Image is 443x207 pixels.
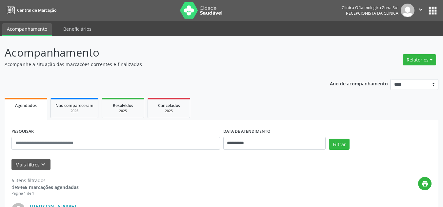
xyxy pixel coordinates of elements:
[330,79,388,87] p: Ano de acompanhamento
[17,184,79,190] strong: 9465 marcações agendadas
[55,109,93,113] div: 2025
[55,103,93,108] span: Não compareceram
[5,44,308,61] p: Acompanhamento
[11,191,79,196] div: Página 1 de 1
[113,103,133,108] span: Resolvidos
[59,23,96,35] a: Beneficiários
[17,8,56,13] span: Central de Marcação
[2,23,52,36] a: Acompanhamento
[421,180,429,187] i: print
[11,127,34,137] label: PESQUISAR
[107,109,139,113] div: 2025
[401,4,414,17] img: img
[11,184,79,191] div: de
[5,5,56,16] a: Central de Marcação
[346,10,398,16] span: Recepcionista da clínica
[40,161,47,168] i: keyboard_arrow_down
[152,109,185,113] div: 2025
[15,103,37,108] span: Agendados
[427,5,438,16] button: apps
[11,177,79,184] div: 6 itens filtrados
[5,61,308,68] p: Acompanhe a situação das marcações correntes e finalizadas
[329,139,350,150] button: Filtrar
[342,5,398,10] div: Clinica Oftalmologica Zona Sul
[417,6,424,13] i: 
[158,103,180,108] span: Cancelados
[223,127,271,137] label: DATA DE ATENDIMENTO
[414,4,427,17] button: 
[418,177,432,190] button: print
[403,54,436,65] button: Relatórios
[11,159,50,170] button: Mais filtroskeyboard_arrow_down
